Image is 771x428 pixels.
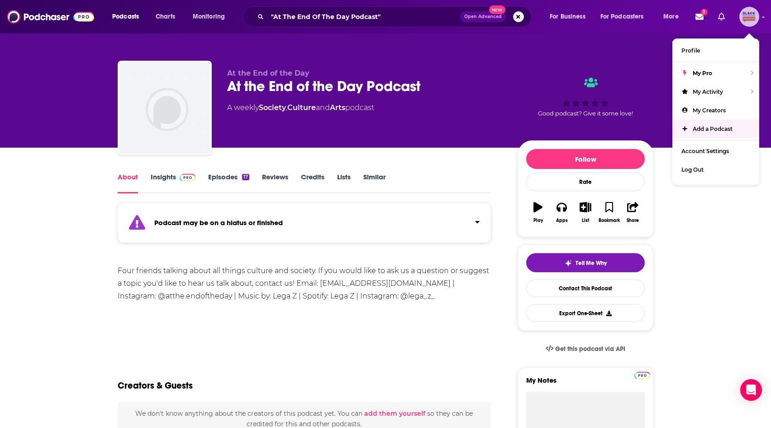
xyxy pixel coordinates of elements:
[316,103,330,112] span: and
[672,120,759,138] a: Add a Podcast
[118,173,138,193] a: About
[672,142,759,160] a: Account Settings
[526,173,645,191] div: Rate
[634,372,650,379] img: Podchaser Pro
[526,196,550,229] button: Play
[180,174,195,181] img: Podchaser Pro
[193,10,225,23] span: Monitoring
[582,218,589,223] div: List
[286,103,287,112] span: ,
[489,5,505,14] span: New
[693,125,733,132] span: Add a Podcast
[565,260,572,267] img: tell me why sparkle
[301,173,324,193] a: Credits
[627,218,639,223] div: Share
[600,10,644,23] span: For Podcasters
[595,10,657,24] button: open menu
[538,338,633,360] a: Get this podcast via API
[672,38,759,185] ul: Show profile menu
[692,9,707,24] a: Show notifications dropdown
[186,10,237,24] button: open menu
[533,218,543,223] div: Play
[597,196,621,229] button: Bookmark
[693,70,712,77] span: My Pro
[242,174,249,180] div: 17
[556,218,568,223] div: Apps
[681,148,729,154] span: Account Settings
[464,14,502,19] span: Open Advanced
[663,10,679,23] span: More
[460,11,506,22] button: Open AdvancedNew
[574,196,597,229] button: List
[262,173,288,193] a: Reviews
[330,103,345,112] a: Arts
[543,10,597,24] button: open menu
[118,264,491,303] div: Four friends talking about all things culture and society. If you would like to ask us a question...
[599,218,620,223] div: Bookmark
[621,196,645,229] button: Share
[118,208,491,243] section: Click to expand status details
[118,380,193,391] h2: Creators & Guests
[259,103,286,112] a: Society
[526,304,645,322] button: Export One-Sheet
[538,110,633,117] span: Good podcast? Give it some love!
[693,88,723,95] span: My Activity
[267,10,460,24] input: Search podcasts, credits, & more...
[526,253,645,272] button: tell me why sparkleTell Me Why
[526,376,645,392] label: My Notes
[576,260,607,267] span: Tell Me Why
[526,279,645,297] a: Contact This Podcast
[227,102,374,113] div: A weekly podcast
[634,370,650,379] a: Pro website
[287,103,316,112] a: Culture
[112,10,139,23] span: Podcasts
[672,101,759,120] a: My Creators
[251,6,540,27] div: Search podcasts, credits, & more...
[693,107,726,114] span: My Creators
[208,173,249,193] a: Episodes17
[154,218,283,227] strong: Podcast may be on a hiatus or finished
[739,7,759,27] img: User Profile
[739,7,759,27] button: Show profile menu
[119,63,210,153] img: At the End of the Day Podcast
[227,69,309,77] span: At the End of the Day
[681,166,704,173] span: Log Out
[106,10,151,24] button: open menu
[364,410,425,417] button: add them yourself
[714,9,728,24] a: Show notifications dropdown
[518,69,653,125] div: Good podcast? Give it some love!
[681,47,700,54] span: Profile
[156,10,175,23] span: Charts
[151,173,195,193] a: InsightsPodchaser Pro
[672,41,759,60] a: Profile
[363,173,385,193] a: Similar
[7,8,94,25] img: Podchaser - Follow, Share and Rate Podcasts
[657,10,690,24] button: open menu
[550,10,585,23] span: For Business
[740,379,762,401] div: Open Intercom Messenger
[555,345,625,353] span: Get this podcast via API
[135,409,473,428] span: We don't know anything about the creators of this podcast yet . You can so they can be credited f...
[526,149,645,169] button: Follow
[550,196,573,229] button: Apps
[739,7,759,27] span: Logged in as blackpodcastingawards
[701,9,707,15] span: 1
[337,173,351,193] a: Lists
[150,10,181,24] a: Charts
